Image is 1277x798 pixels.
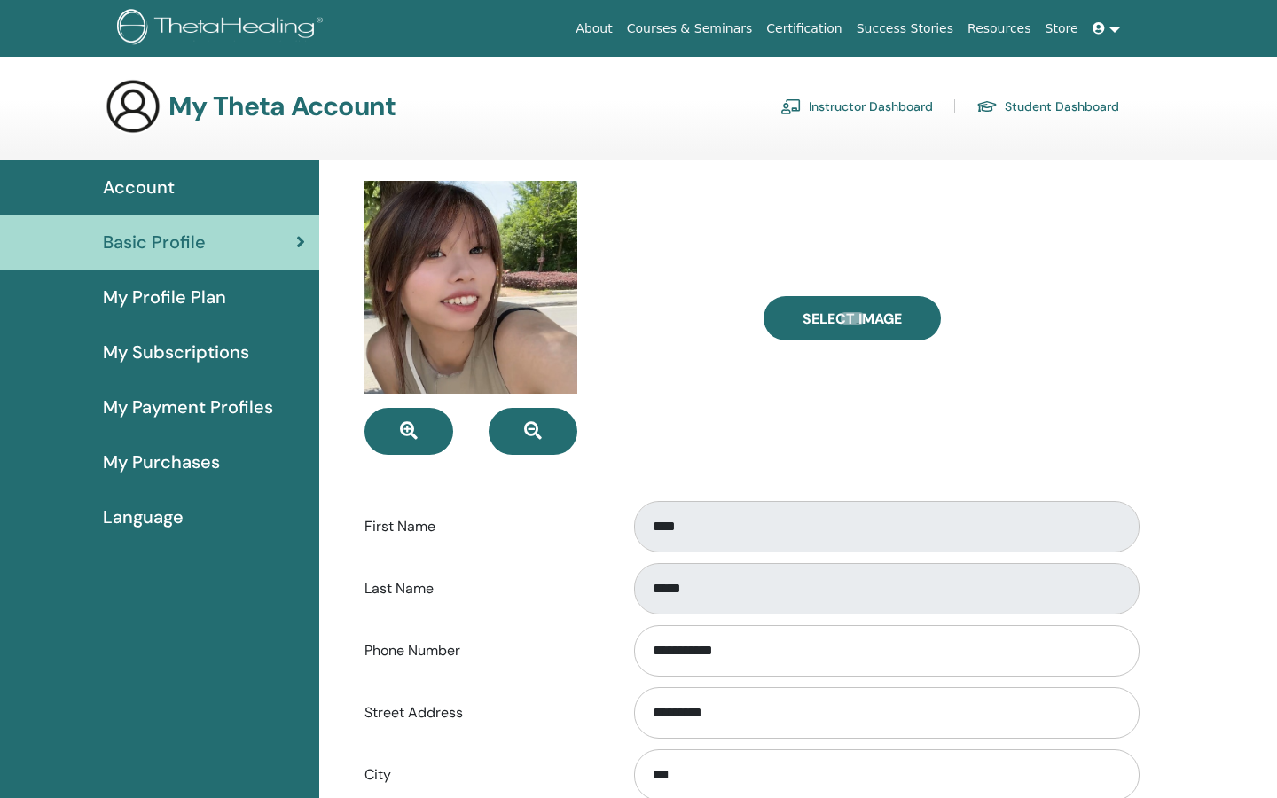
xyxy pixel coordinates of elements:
a: Success Stories [850,12,960,45]
label: Street Address [351,696,617,730]
img: logo.png [117,9,329,49]
input: Select Image [841,312,864,325]
h3: My Theta Account [168,90,396,122]
a: Instructor Dashboard [780,92,933,121]
span: Select Image [803,309,902,328]
a: Courses & Seminars [620,12,760,45]
img: default.jpg [364,181,577,394]
a: Student Dashboard [976,92,1119,121]
label: Last Name [351,572,617,606]
img: chalkboard-teacher.svg [780,98,802,114]
span: My Payment Profiles [103,394,273,420]
a: Certification [759,12,849,45]
img: generic-user-icon.jpg [105,78,161,135]
span: My Subscriptions [103,339,249,365]
label: City [351,758,617,792]
span: My Purchases [103,449,220,475]
span: Account [103,174,175,200]
a: Resources [960,12,1038,45]
a: About [568,12,619,45]
a: Store [1038,12,1085,45]
span: Language [103,504,184,530]
img: graduation-cap.svg [976,99,998,114]
span: Basic Profile [103,229,206,255]
label: First Name [351,510,617,544]
label: Phone Number [351,634,617,668]
span: My Profile Plan [103,284,226,310]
